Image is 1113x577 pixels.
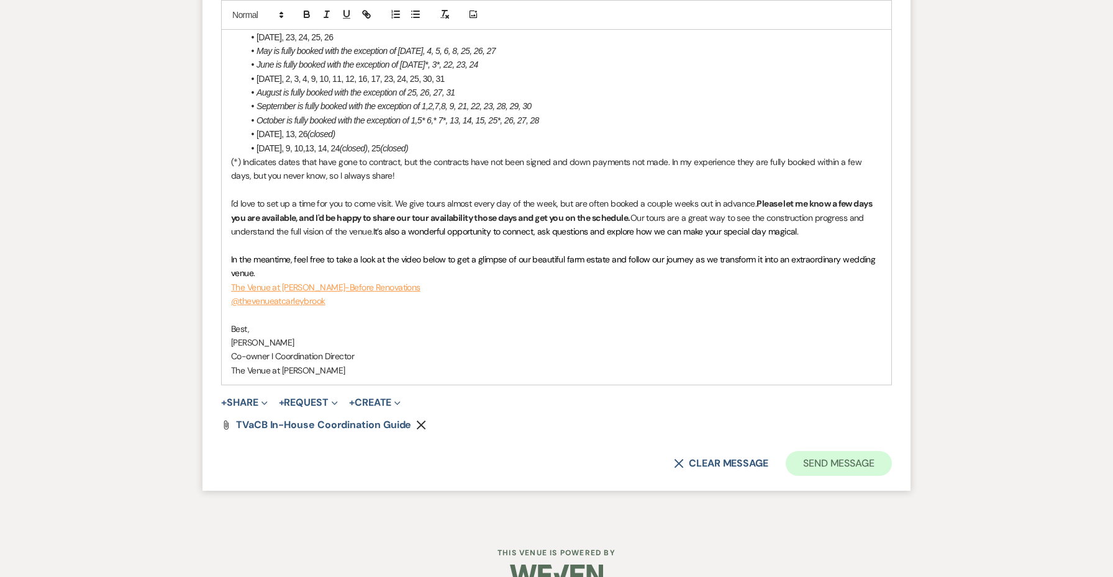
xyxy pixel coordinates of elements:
[231,254,878,279] span: In the meantime, feel free to take a look at the video below to get a glimpse of our beautiful fa...
[236,420,411,430] a: TVaCB In-House Coordination Guide
[257,74,445,84] span: [DATE], 2, 3, 4, 9, 10, 11, 12, 16, 17, 23, 24, 25, 30, 31
[257,143,340,153] span: [DATE], 9, 10,13, 14, 24
[257,129,307,139] span: [DATE], 13, 26
[279,398,338,408] button: Request
[231,337,294,348] span: [PERSON_NAME]
[236,418,411,431] span: TVaCB In-House Coordination Guide
[349,398,401,408] button: Create
[231,198,874,223] strong: Please let me know a few days you are available, and I'd be happy to share our tour availability ...
[349,398,355,408] span: +
[368,143,381,153] span: , 25
[231,198,756,209] span: I'd love to set up a time for you to come visit. We give tours almost every day of the week, but ...
[257,46,496,56] em: May is fully booked with the exception of [DATE], 4, 5, 6, 8, 25, 26, 27
[221,398,268,408] button: Share
[257,115,539,125] em: October is fully booked with the exception of 1,5* 6,* 7*, 13, 14, 15, 25*, 26, 27, 28
[231,351,354,362] span: Co-owner I Coordination Director
[221,398,227,408] span: +
[231,295,325,306] a: @thevenueatcarleybrook
[786,451,892,476] button: Send Message
[340,143,368,153] em: (closed)
[373,226,799,237] span: It’s also a wonderful opportunity to connect, ask questions and explore how we can make your spec...
[279,398,284,408] span: +
[231,323,249,334] span: Best,
[380,143,408,153] em: (closed)
[257,101,532,111] em: September is fully booked with the exception of 1,2,7,8, 9, 21, 22, 23, 28, 29, 30
[257,32,333,42] span: [DATE], 23, 24, 25, 26
[231,156,864,181] span: (*) Indicates dates that have gone to contract, but the contracts have not been signed and down p...
[257,87,455,97] em: August is fully booked with the exception of 25, 26, 27, 31
[231,212,866,237] span: Our tours are a great way to see the construction progress and understand the full vision of the ...
[674,458,768,468] button: Clear message
[307,129,335,139] em: (closed)
[257,60,478,69] em: June is fully booked with the exception of [DATE]*, 3*, 22, 23, 24
[231,365,345,376] span: The Venue at [PERSON_NAME]
[231,282,420,293] a: The Venue at [PERSON_NAME]-Before Renovations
